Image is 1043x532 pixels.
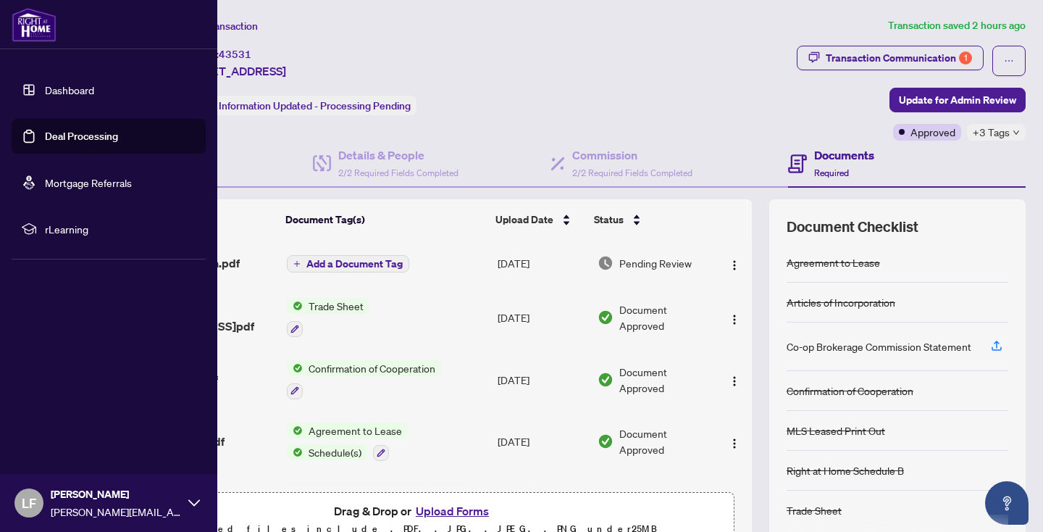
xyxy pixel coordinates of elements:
[287,298,303,314] img: Status Icon
[814,167,849,178] span: Required
[287,254,409,273] button: Add a Document Tag
[729,438,740,449] img: Logo
[287,360,303,376] img: Status Icon
[306,259,403,269] span: Add a Document Tag
[12,7,56,42] img: logo
[729,259,740,271] img: Logo
[51,486,181,502] span: [PERSON_NAME]
[888,17,1026,34] article: Transaction saved 2 hours ago
[287,423,303,439] img: Status Icon
[492,286,592,349] td: [DATE]
[492,240,592,286] td: [DATE]
[572,146,692,164] h4: Commission
[985,481,1029,525] button: Open asap
[787,294,895,310] div: Articles of Incorporation
[287,360,441,399] button: Status IconConfirmation of Cooperation
[492,411,592,473] td: [DATE]
[287,444,303,460] img: Status Icon
[787,338,971,354] div: Co-op Brokerage Commission Statement
[334,502,493,520] span: Drag & Drop or
[22,493,36,513] span: LF
[598,372,613,388] img: Document Status
[303,484,474,500] span: 631 Corporation/Entity Identification InformationRecord
[723,306,746,329] button: Logo
[303,360,441,376] span: Confirmation of Cooperation
[338,167,458,178] span: 2/2 Required Fields Completed
[787,217,918,237] span: Document Checklist
[826,46,972,70] div: Transaction Communication
[287,423,408,462] button: Status IconAgreement to LeaseStatus IconSchedule(s)
[45,176,132,189] a: Mortgage Referrals
[973,124,1010,141] span: +3 Tags
[787,462,904,478] div: Right at Home Schedule B
[490,199,589,240] th: Upload Date
[619,364,711,396] span: Document Approved
[495,212,553,228] span: Upload Date
[293,260,301,267] span: plus
[287,484,303,500] img: Status Icon
[910,124,955,140] span: Approved
[492,349,592,411] td: [DATE]
[889,88,1026,112] button: Update for Admin Review
[787,423,885,439] div: MLS Leased Print Out
[598,309,613,325] img: Document Status
[723,252,746,275] button: Logo
[303,423,408,439] span: Agreement to Lease
[598,433,613,449] img: Document Status
[959,51,972,65] div: 1
[588,199,712,240] th: Status
[45,130,118,143] a: Deal Processing
[303,298,369,314] span: Trade Sheet
[219,99,411,112] span: Information Updated - Processing Pending
[219,48,251,61] span: 43531
[572,167,692,178] span: 2/2 Required Fields Completed
[787,254,880,270] div: Agreement to Lease
[729,375,740,387] img: Logo
[280,199,490,240] th: Document Tag(s)
[180,62,286,80] span: [STREET_ADDRESS]
[619,302,711,333] span: Document Approved
[787,502,842,518] div: Trade Sheet
[303,444,367,460] span: Schedule(s)
[45,83,94,96] a: Dashboard
[51,504,181,520] span: [PERSON_NAME][EMAIL_ADDRESS][PERSON_NAME][DOMAIN_NAME]
[180,96,416,115] div: Status:
[594,212,624,228] span: Status
[338,146,458,164] h4: Details & People
[45,221,196,237] span: rLearning
[598,255,613,271] img: Document Status
[1013,129,1020,136] span: down
[723,368,746,391] button: Logo
[723,430,746,453] button: Logo
[797,46,984,70] button: Transaction Communication1
[814,146,874,164] h4: Documents
[619,425,711,457] span: Document Approved
[899,88,1016,112] span: Update for Admin Review
[411,502,493,520] button: Upload Forms
[787,383,913,399] div: Confirmation of Cooperation
[729,314,740,325] img: Logo
[619,255,692,271] span: Pending Review
[1004,56,1014,66] span: ellipsis
[287,484,474,523] button: Status Icon631 Corporation/Entity Identification InformationRecord
[180,20,258,33] span: View Transaction
[287,255,409,273] button: Add a Document Tag
[287,298,369,337] button: Status IconTrade Sheet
